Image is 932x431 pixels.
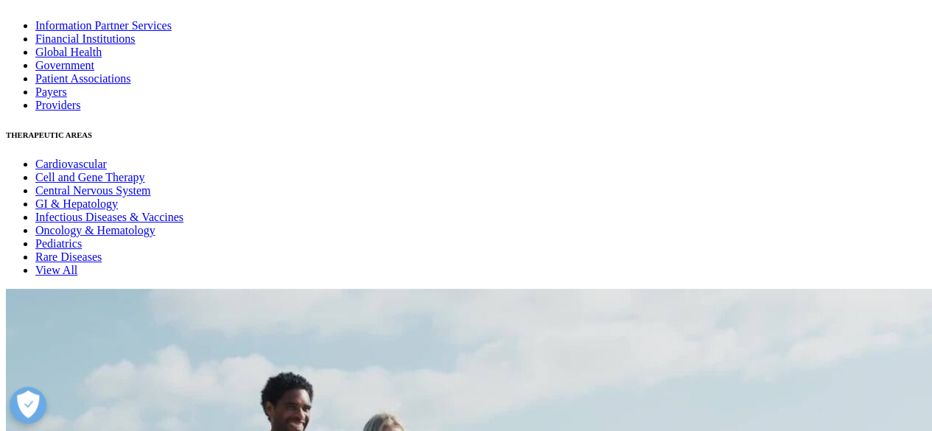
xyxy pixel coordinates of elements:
a: Patient Associations [35,72,130,85]
a: Pediatrics [35,237,82,250]
a: Government [35,59,94,71]
a: Cell and Gene Therapy [35,171,145,183]
a: Information Partner Services [35,19,172,32]
a: Payers [35,85,67,98]
h6: THERAPEUTIC AREAS [6,130,926,139]
a: Global Health [35,46,102,58]
a: Providers [35,99,80,111]
a: GI & Hepatology [35,197,118,210]
a: Infectious Diseases & Vaccines [35,211,183,223]
button: Open Preferences [10,387,46,424]
a: Central Nervous System [35,184,150,197]
a: Oncology & Hematology [35,224,155,236]
a: View All [35,264,77,276]
a: Cardiovascular [35,158,107,170]
a: Financial Institutions [35,32,136,45]
a: Rare Diseases [35,250,102,263]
